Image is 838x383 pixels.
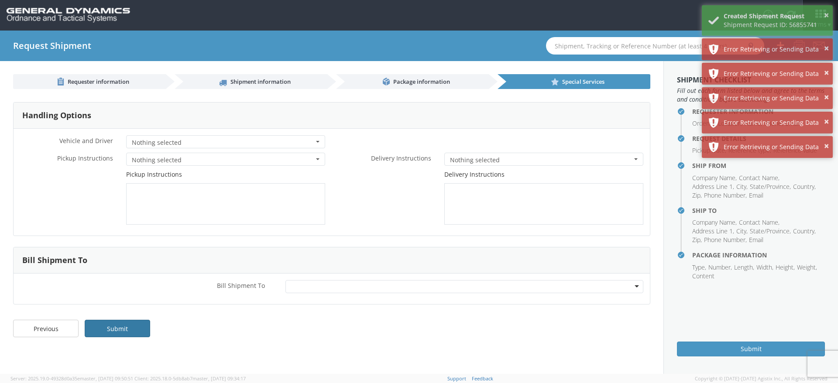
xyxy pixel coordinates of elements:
[692,135,825,142] h4: Request Details
[724,45,826,54] div: Error Retrieving or Sending Data
[692,252,825,258] h4: Package Information
[13,320,79,337] a: Previous
[132,138,314,147] span: Nothing selected
[59,137,113,145] span: Vehicle and Driver
[677,86,825,104] span: Fill out each form listed below and agree to the terms and conditions before submitting
[444,170,505,179] label: Delivery Instructions
[750,182,791,191] li: State/Province
[692,227,734,236] li: Address Line 1
[126,135,325,148] button: Nothing selected
[80,375,133,382] span: master, [DATE] 09:50:51
[22,111,91,120] h3: Handling Options
[7,8,130,23] img: gd-ots-0c3321f2eb4c994f95cb.png
[447,375,466,382] a: Support
[824,91,829,104] button: ×
[724,118,826,127] div: Error Retrieving or Sending Data
[68,78,129,85] span: Requester information
[692,174,737,182] li: Company Name
[13,74,166,89] a: Requester information
[692,191,702,200] li: Zip
[562,78,604,85] span: Special Services
[371,154,431,162] span: Delivery Instructions
[756,263,773,272] li: Width
[192,375,246,382] span: master, [DATE] 09:34:17
[677,342,825,356] button: Submit
[695,375,828,382] span: Copyright © [DATE]-[DATE] Agistix Inc., All Rights Reserved
[10,375,133,382] span: Server: 2025.19.0-49328d0a35e
[336,74,489,89] a: Package information
[736,227,748,236] li: City
[85,320,150,337] a: Submit
[692,119,742,128] li: Ordering Location
[132,156,314,164] span: Nothing selected
[230,78,291,85] span: Shipment information
[692,263,706,272] li: Type
[708,263,732,272] li: Number
[126,153,325,166] button: Nothing selected
[22,256,87,265] h3: Bill Shipment To
[677,76,825,84] h3: Shipment Checklist
[724,12,826,21] div: Created Shipment Request
[134,375,246,382] span: Client: 2025.18.0-5db8ab7
[472,375,493,382] a: Feedback
[824,42,829,55] button: ×
[793,182,816,191] li: Country
[739,218,780,227] li: Contact Name
[734,263,754,272] li: Length
[793,227,816,236] li: Country
[824,67,829,79] button: ×
[546,37,764,55] input: Shipment, Tracking or Reference Number (at least 4 chars)
[13,41,91,51] h4: Request Shipment
[217,281,265,290] span: Bill Shipment To
[739,174,780,182] li: Contact Name
[450,156,632,164] span: Nothing selected
[776,263,795,272] li: Height
[692,272,714,280] li: Content
[444,153,643,166] button: Nothing selected
[57,154,113,162] span: Pickup Instructions
[724,21,826,29] div: Shipment Request ID: 56855741
[393,78,450,85] span: Package information
[750,227,791,236] li: State/Province
[692,108,825,115] h4: Requester Information
[824,140,829,153] button: ×
[749,191,763,200] li: Email
[704,236,747,244] li: Phone Number
[692,162,825,169] h4: Ship From
[749,236,763,244] li: Email
[724,143,826,151] div: Error Retrieving or Sending Data
[175,74,327,89] a: Shipment information
[824,116,829,128] button: ×
[692,207,825,214] h4: Ship To
[692,146,726,155] li: Pickup Date
[498,74,650,89] a: Special Services
[824,9,829,22] button: ×
[724,69,826,78] div: Error Retrieving or Sending Data
[692,236,702,244] li: Zip
[692,182,734,191] li: Address Line 1
[704,191,747,200] li: Phone Number
[126,170,182,179] label: Pickup Instructions
[692,218,737,227] li: Company Name
[736,182,748,191] li: City
[797,263,817,272] li: Weight
[724,94,826,103] div: Error Retrieving or Sending Data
